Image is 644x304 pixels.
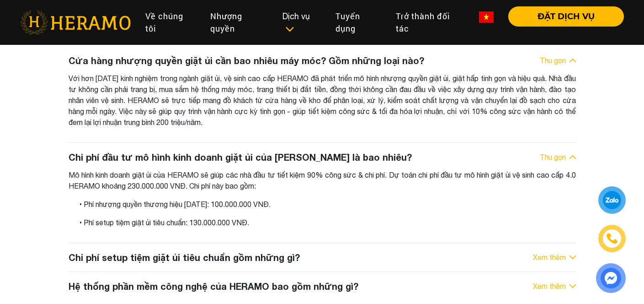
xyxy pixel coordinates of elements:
a: Nhượng quyền [203,6,275,38]
img: phone-icon [607,233,617,244]
a: Về chúng tôi [138,6,202,38]
a: Thu gọn [540,152,566,163]
div: Chi phí setup tiệm giặt ủi tiêu chuẩn gồm những gì? [69,250,300,264]
img: arrow_up.svg [569,155,576,159]
div: Hệ thống phần mềm công nghệ của HERAMO bao gồm những gì? [69,279,358,293]
div: Chi phí đầu tư mô hình kinh doanh giặt ủi của [PERSON_NAME] là bao nhiêu? [69,150,412,164]
img: arrow_down.svg [569,255,576,259]
img: arrow_down.svg [569,284,576,288]
img: subToggleIcon [285,25,294,34]
p: Mô hình kinh doanh giặt ủi của HERAMO sẽ giúp các nhà đầu tư tiết kiệm 90% công sức & chi phí. Dự... [69,169,576,191]
a: Xem thêm [533,281,566,292]
div: Dịch vụ [282,10,321,35]
a: ĐẶT DỊCH VỤ [501,12,624,21]
div: Cửa hàng nhượng quyền giặt ủi cần bao nhiêu máy móc? Gồm những loại nào? [69,54,424,67]
p: • Phí nhượng quyền thương hiệu [DATE]: 100.000.000 VNĐ. [80,199,576,210]
a: Tuyển dụng [328,6,389,38]
p: • Phí setup tiệm giặt ủi tiêu chuẩn: 130.000.000 VNĐ. [80,217,576,228]
img: vn-flag.png [479,11,494,23]
img: arrow_up.svg [569,59,576,62]
img: heramo-logo.png [20,11,131,34]
p: Với hơn [DATE] kinh nghiệm trong ngành giặt ủi, vệ sinh cao cấp HERAMO đã phát triển mô hình nhượ... [69,73,576,128]
a: Trở thành đối tác [389,6,472,38]
a: Xem thêm [533,252,566,263]
a: phone-icon [599,226,625,252]
button: ĐẶT DỊCH VỤ [508,6,624,27]
a: Thu gọn [540,55,566,66]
